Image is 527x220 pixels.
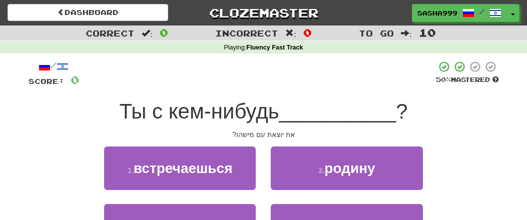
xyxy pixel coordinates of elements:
[412,4,507,22] a: Sasha999 /
[86,28,135,38] span: Correct
[324,160,375,176] span: родину
[359,28,394,38] span: To go
[104,146,256,190] button: 1.встречаешься
[396,99,407,123] span: ?
[128,166,134,174] small: 1 .
[479,8,484,15] span: /
[29,77,65,85] span: Score:
[436,75,499,84] div: Mastered
[319,166,325,174] small: 2 .
[29,60,79,73] div: /
[401,29,412,37] span: :
[8,4,168,21] a: Dashboard
[279,99,396,123] span: __________
[417,8,457,17] span: Sasha999
[303,26,312,38] span: 0
[142,29,153,37] span: :
[271,146,422,190] button: 2.родину
[71,73,79,86] span: 0
[246,44,303,51] strong: Fluency Fast Track
[29,129,499,139] div: את יוצאת עם מישהו?
[215,28,278,38] span: Incorrect
[419,26,436,38] span: 10
[183,4,344,21] a: Clozemaster
[285,29,296,37] span: :
[160,26,168,38] span: 0
[119,99,279,123] span: Ты с кем-нибудь
[134,160,233,176] span: встречаешься
[436,75,451,83] span: 50 %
